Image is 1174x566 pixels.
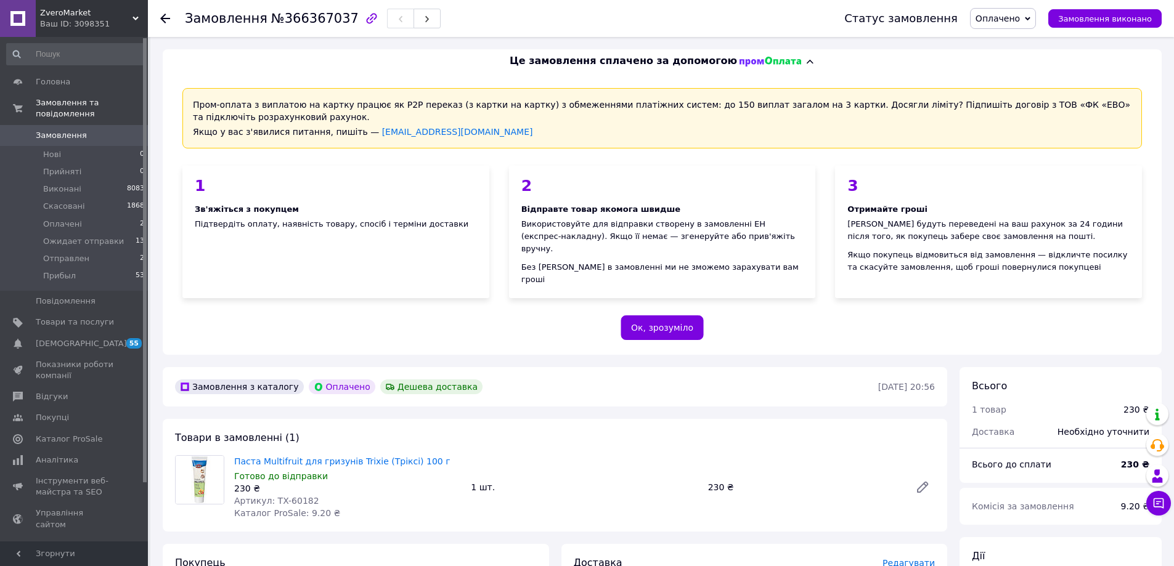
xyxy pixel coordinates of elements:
[234,482,461,495] div: 230 ₴
[976,14,1020,23] span: Оплачено
[140,219,144,230] span: 2
[234,508,340,518] span: Каталог ProSale: 9.20 ₴
[972,405,1006,414] span: 1 товар
[521,218,804,255] div: Використовуйте для відправки створену в замовленні ЕН (експрес-накладну). Якщо її немає — згенеру...
[43,184,81,195] span: Виконані
[1121,501,1149,511] span: 9.20 ₴
[36,540,114,562] span: Гаманець компанії
[140,253,144,264] span: 2
[175,432,300,443] span: Товари в замовленні (1)
[176,456,224,504] img: Паста Multifruit для гризунів Trixie (Тріксі) 100 г
[136,270,144,281] span: 53
[43,149,61,160] span: Нові
[43,236,124,247] span: Ожидает отправки
[972,501,1074,511] span: Комісія за замовлення
[972,427,1014,437] span: Доставка
[160,12,170,25] div: Повернутися назад
[521,204,680,214] span: Відправте товар якомога швидше
[234,471,328,481] span: Готово до відправки
[43,166,81,177] span: Прийняті
[36,391,68,402] span: Відгуки
[1048,9,1162,28] button: Замовлення виконано
[40,18,148,30] div: Ваш ID: 3098351
[6,43,145,65] input: Пошук
[1146,491,1171,515] button: Чат з покупцем
[847,249,1130,273] div: Якщо покупець відмовиться від замовлення — відкличте посилку та скасуйте замовлення, щоб гроші по...
[1121,459,1149,469] b: 230 ₴
[36,130,87,141] span: Замовлення
[40,7,132,18] span: ZveroMarket
[127,184,144,195] span: 8083
[195,178,477,193] div: 1
[521,178,804,193] div: 2
[182,88,1142,148] div: Пром-оплата з виплатою на картку працює як P2P переказ (з картки на картку) з обмеженнями платіжн...
[847,178,1130,193] div: 3
[972,550,985,562] span: Дії
[136,236,144,247] span: 13
[36,359,114,381] span: Показники роботи компанії
[271,11,359,26] span: №366367037
[972,459,1051,469] span: Всього до сплати
[140,166,144,177] span: 0
[43,201,85,212] span: Скасовані
[36,97,148,119] span: Замовлення та повідомлення
[380,379,483,394] div: Дешева доставка
[43,219,82,230] span: Оплачені
[182,166,489,298] div: Підтвердіть оплату, наявність товару, спосіб і терміни доставки
[140,149,144,160] span: 0
[844,12,958,25] div: Статус замовлення
[1058,14,1152,23] span: Замовлення виконано
[195,204,299,214] span: Зв'яжіться з покупцем
[847,218,1130,243] div: [PERSON_NAME] будуть переведені на ваш рахунок за 24 години після того, як покупець забере своє з...
[43,270,76,281] span: Прибыл
[126,338,142,349] span: 55
[972,380,1007,392] span: Всього
[309,379,375,394] div: Оплачено
[36,475,114,498] span: Інструменти веб-майстра та SEO
[193,126,1131,138] div: Якщо у вас з'явилися питання, пишіть —
[36,434,102,445] span: Каталог ProSale
[185,11,267,26] span: Замовлення
[36,507,114,530] span: Управління сайтом
[910,475,935,499] a: Редагувати
[175,379,304,394] div: Замовлення з каталогу
[36,296,96,307] span: Повідомлення
[36,338,127,349] span: [DEMOGRAPHIC_DATA]
[510,54,737,68] span: Це замовлення сплачено за допомогою
[36,317,114,328] span: Товари та послуги
[382,127,533,137] a: [EMAIL_ADDRESS][DOMAIN_NAME]
[36,76,70,87] span: Головна
[43,253,89,264] span: Отправлен
[621,315,704,340] button: Ок, зрозуміло
[36,455,78,466] span: Аналітика
[466,479,703,496] div: 1 шт.
[703,479,905,496] div: 230 ₴
[521,261,804,286] div: Без [PERSON_NAME] в замовленні ми не зможемо зарахувати вам гроші
[234,496,319,506] span: Артикул: TX-60182
[234,456,450,466] a: Паста Multifruit для гризунів Trixie (Тріксі) 100 г
[1050,418,1157,445] div: Необхідно уточнити
[36,412,69,423] span: Покупці
[127,201,144,212] span: 1868
[847,204,927,214] span: Отримайте гроші
[878,382,935,392] time: [DATE] 20:56
[1123,403,1149,416] div: 230 ₴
